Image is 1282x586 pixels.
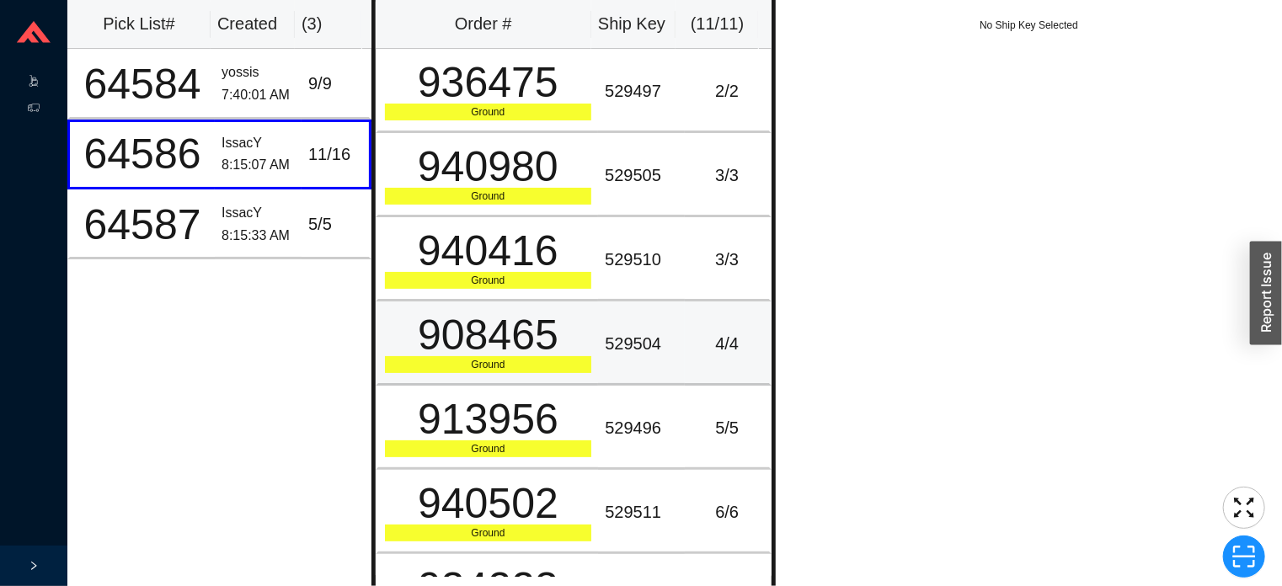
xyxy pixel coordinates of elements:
div: 529504 [605,330,678,358]
div: Ground [385,440,592,457]
div: 11 / 16 [308,141,361,168]
div: 529505 [605,162,678,189]
div: 3 / 3 [692,162,762,189]
button: scan [1223,535,1265,578]
div: IssacY [222,132,295,155]
div: Ground [385,104,592,120]
div: Ground [385,188,592,205]
div: 529496 [605,414,678,442]
div: 2 / 2 [692,77,762,105]
div: 6 / 6 [692,498,762,526]
div: 64586 [77,133,208,175]
span: scan [1224,544,1264,569]
div: 913956 [385,398,592,440]
div: yossis [222,61,295,84]
div: Ground [385,525,592,541]
div: 64584 [77,63,208,105]
div: 529497 [605,77,678,105]
span: right [29,561,39,571]
span: fullscreen [1224,495,1264,520]
div: IssacY [222,202,295,225]
div: 3 / 3 [692,246,762,274]
div: 940980 [385,146,592,188]
div: 529511 [605,498,678,526]
div: 908465 [385,314,592,356]
div: 529510 [605,246,678,274]
div: 5 / 5 [308,210,361,238]
div: No Ship Key Selected [776,17,1282,34]
div: ( 11 / 11 ) [682,10,753,38]
div: 4 / 4 [692,330,762,358]
div: 7:40:01 AM [222,84,295,107]
button: fullscreen [1223,487,1265,529]
div: Ground [385,272,592,289]
div: Ground [385,356,592,373]
div: 940416 [385,230,592,272]
div: 8:15:07 AM [222,154,295,177]
div: ( 3 ) [302,10,355,38]
div: 936475 [385,61,592,104]
div: 5 / 5 [692,414,762,442]
div: 940502 [385,482,592,525]
div: 64587 [77,204,208,246]
div: 8:15:33 AM [222,225,295,248]
div: 9 / 9 [308,70,361,98]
